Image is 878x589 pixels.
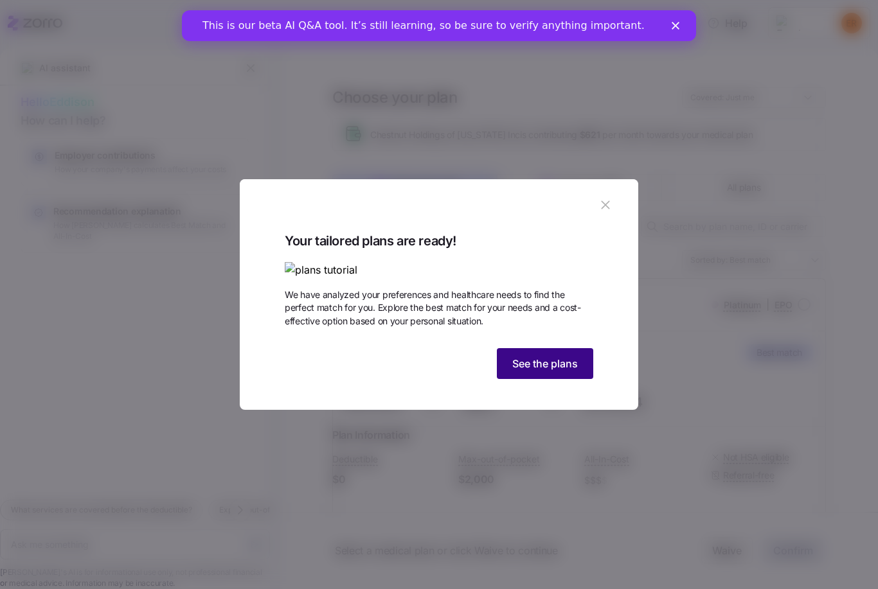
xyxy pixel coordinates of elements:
span: We have analyzed your preferences and healthcare needs to find the perfect match for you. Explore... [285,288,593,328]
span: See the plans [512,356,578,371]
div: Close [490,12,503,19]
iframe: Intercom live chat banner [182,10,696,41]
button: See the plans [497,348,593,379]
img: plans tutorial [285,262,593,278]
span: Your tailored plans are ready! [285,231,593,252]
